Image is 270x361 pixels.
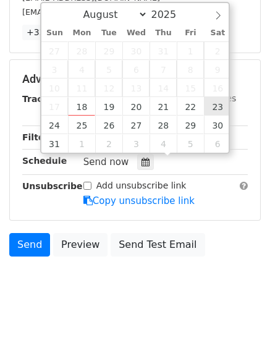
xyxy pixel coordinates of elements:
span: August 14, 2025 [150,79,177,97]
a: Send [9,233,50,257]
span: August 11, 2025 [68,79,95,97]
span: September 5, 2025 [177,134,204,153]
span: August 12, 2025 [95,79,122,97]
span: August 15, 2025 [177,79,204,97]
span: July 27, 2025 [41,41,69,60]
a: Preview [53,233,108,257]
span: July 31, 2025 [150,41,177,60]
span: Thu [150,29,177,37]
span: Tue [95,29,122,37]
strong: Filters [22,132,54,142]
span: July 29, 2025 [95,41,122,60]
strong: Tracking [22,94,64,104]
small: [EMAIL_ADDRESS][DOMAIN_NAME] [22,7,160,17]
span: Send now [83,156,129,168]
span: September 1, 2025 [68,134,95,153]
span: August 3, 2025 [41,60,69,79]
a: Copy unsubscribe link [83,195,195,206]
span: August 18, 2025 [68,97,95,116]
span: September 4, 2025 [150,134,177,153]
span: September 6, 2025 [204,134,231,153]
span: August 28, 2025 [150,116,177,134]
a: +32 more [22,25,74,40]
span: July 28, 2025 [68,41,95,60]
span: September 3, 2025 [122,134,150,153]
iframe: Chat Widget [208,302,270,361]
a: Send Test Email [111,233,205,257]
span: August 6, 2025 [122,60,150,79]
span: Wed [122,29,150,37]
span: August 5, 2025 [95,60,122,79]
span: Sat [204,29,231,37]
span: August 22, 2025 [177,97,204,116]
span: Fri [177,29,204,37]
label: Add unsubscribe link [96,179,187,192]
span: Sun [41,29,69,37]
span: August 31, 2025 [41,134,69,153]
strong: Unsubscribe [22,181,83,191]
span: August 17, 2025 [41,97,69,116]
span: August 26, 2025 [95,116,122,134]
span: August 27, 2025 [122,116,150,134]
span: August 20, 2025 [122,97,150,116]
span: August 9, 2025 [204,60,231,79]
span: August 4, 2025 [68,60,95,79]
strong: Schedule [22,156,67,166]
span: August 29, 2025 [177,116,204,134]
span: August 13, 2025 [122,79,150,97]
span: August 21, 2025 [150,97,177,116]
span: September 2, 2025 [95,134,122,153]
span: August 2, 2025 [204,41,231,60]
span: August 10, 2025 [41,79,69,97]
input: Year [148,9,192,20]
span: August 7, 2025 [150,60,177,79]
h5: Advanced [22,72,248,86]
span: August 25, 2025 [68,116,95,134]
span: August 24, 2025 [41,116,69,134]
span: August 1, 2025 [177,41,204,60]
span: August 8, 2025 [177,60,204,79]
span: August 19, 2025 [95,97,122,116]
span: August 30, 2025 [204,116,231,134]
span: August 23, 2025 [204,97,231,116]
span: Mon [68,29,95,37]
span: July 30, 2025 [122,41,150,60]
span: August 16, 2025 [204,79,231,97]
